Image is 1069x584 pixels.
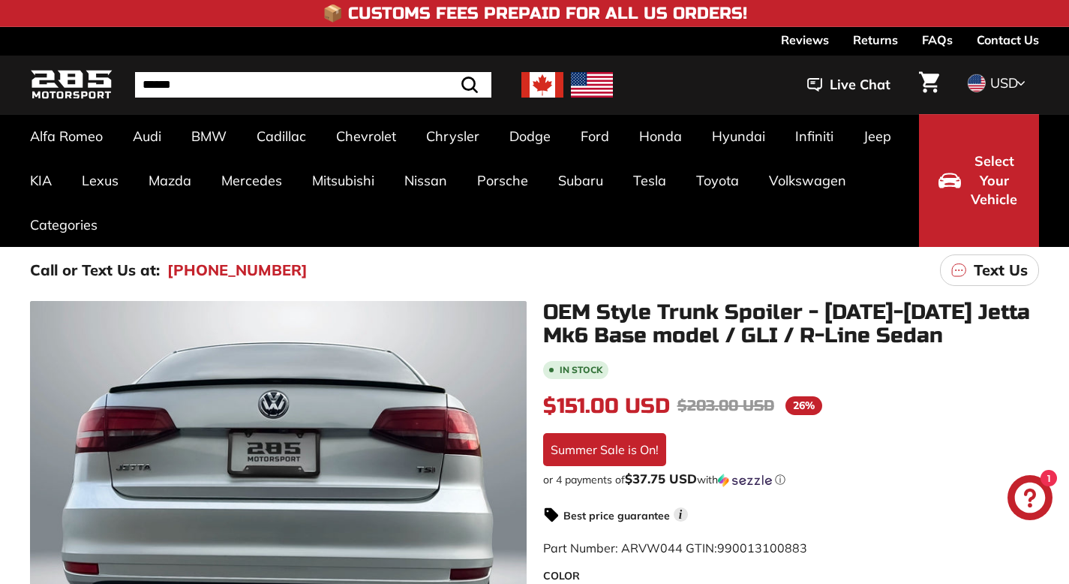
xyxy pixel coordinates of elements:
label: COLOR [543,568,1040,584]
span: USD [990,74,1018,92]
a: Porsche [462,158,543,203]
a: Audi [118,114,176,158]
span: Select Your Vehicle [968,152,1019,209]
a: Reviews [781,27,829,53]
div: Summer Sale is On! [543,433,666,466]
div: or 4 payments of$37.75 USDwithSezzle Click to learn more about Sezzle [543,472,1040,487]
a: Text Us [940,254,1039,286]
img: Logo_285_Motorsport_areodynamics_components [30,68,113,103]
a: Nissan [389,158,462,203]
span: i [674,507,688,522]
a: Toyota [681,158,754,203]
a: FAQs [922,27,953,53]
span: $151.00 USD [543,393,670,419]
a: Volkswagen [754,158,861,203]
a: Infiniti [780,114,848,158]
a: KIA [15,158,67,203]
b: In stock [560,366,602,375]
div: or 4 payments of with [543,472,1040,487]
a: Contact Us [977,27,1039,53]
span: Live Chat [830,75,890,95]
a: Subaru [543,158,618,203]
a: Chevrolet [321,114,411,158]
a: [PHONE_NUMBER] [167,259,308,281]
span: 26% [785,396,822,415]
a: Jeep [848,114,906,158]
span: Part Number: ARVW044 GTIN: [543,540,807,555]
a: Mercedes [206,158,297,203]
p: Call or Text Us at: [30,259,160,281]
a: Ford [566,114,624,158]
img: Sezzle [718,474,772,487]
span: 990013100883 [717,540,807,555]
button: Live Chat [788,66,910,104]
a: Mitsubishi [297,158,389,203]
p: Text Us [974,259,1028,281]
inbox-online-store-chat: Shopify online store chat [1003,475,1057,524]
a: Lexus [67,158,134,203]
strong: Best price guarantee [563,509,670,522]
a: Cadillac [242,114,321,158]
h4: 📦 Customs Fees Prepaid for All US Orders! [323,5,747,23]
a: Dodge [494,114,566,158]
a: Hyundai [697,114,780,158]
button: Select Your Vehicle [919,114,1039,247]
a: Categories [15,203,113,247]
a: Tesla [618,158,681,203]
span: $203.00 USD [677,396,774,415]
a: BMW [176,114,242,158]
a: Alfa Romeo [15,114,118,158]
a: Mazda [134,158,206,203]
input: Search [135,72,491,98]
span: $37.75 USD [625,471,697,486]
a: Chrysler [411,114,494,158]
a: Honda [624,114,697,158]
a: Cart [910,59,948,110]
a: Returns [853,27,898,53]
h1: OEM Style Trunk Spoiler - [DATE]-[DATE] Jetta Mk6 Base model / GLI / R-Line Sedan [543,301,1040,348]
